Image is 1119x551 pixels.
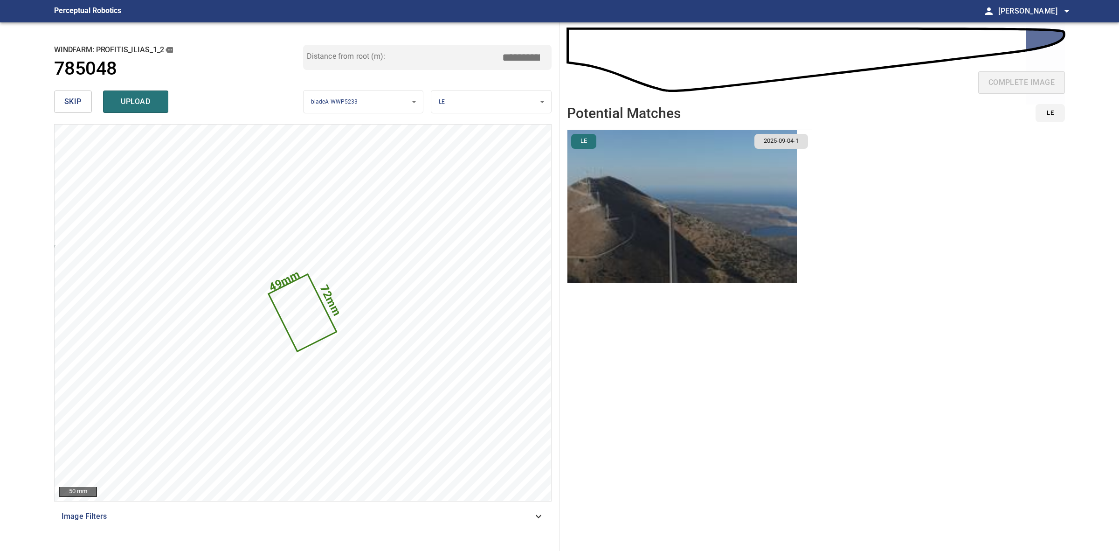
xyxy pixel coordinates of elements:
[317,283,343,318] text: 72mm
[1036,104,1065,122] button: LE
[54,4,121,19] figcaption: Perceptual Robotics
[54,58,303,80] a: 785048
[571,134,596,149] button: LE
[64,95,82,108] span: skip
[304,90,423,114] div: bladeA-WWP5233
[431,90,551,114] div: LE
[54,505,552,528] div: Image Filters
[311,98,358,105] span: bladeA-WWP5233
[1030,104,1065,122] div: id
[758,137,804,146] span: 2025-09-04-1
[267,268,302,294] text: 49mm
[54,91,92,113] button: skip
[103,91,168,113] button: upload
[998,5,1072,18] span: [PERSON_NAME]
[1047,108,1054,119] span: LE
[62,511,533,522] span: Image Filters
[983,6,995,17] span: person
[995,2,1072,21] button: [PERSON_NAME]
[113,95,158,108] span: upload
[567,130,797,283] img: Profitis_Ilias_1_2/785048/2025-09-04-1/2025-09-04-2/inspectionData/image12wp14.jpg
[54,45,303,55] h2: windfarm: Profitis_Ilias_1_2
[1061,6,1072,17] span: arrow_drop_down
[164,45,174,55] button: copy message details
[307,53,385,60] label: Distance from root (m):
[567,105,681,121] h2: Potential Matches
[439,98,445,105] span: LE
[575,137,593,146] span: LE
[54,58,117,80] h1: 785048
